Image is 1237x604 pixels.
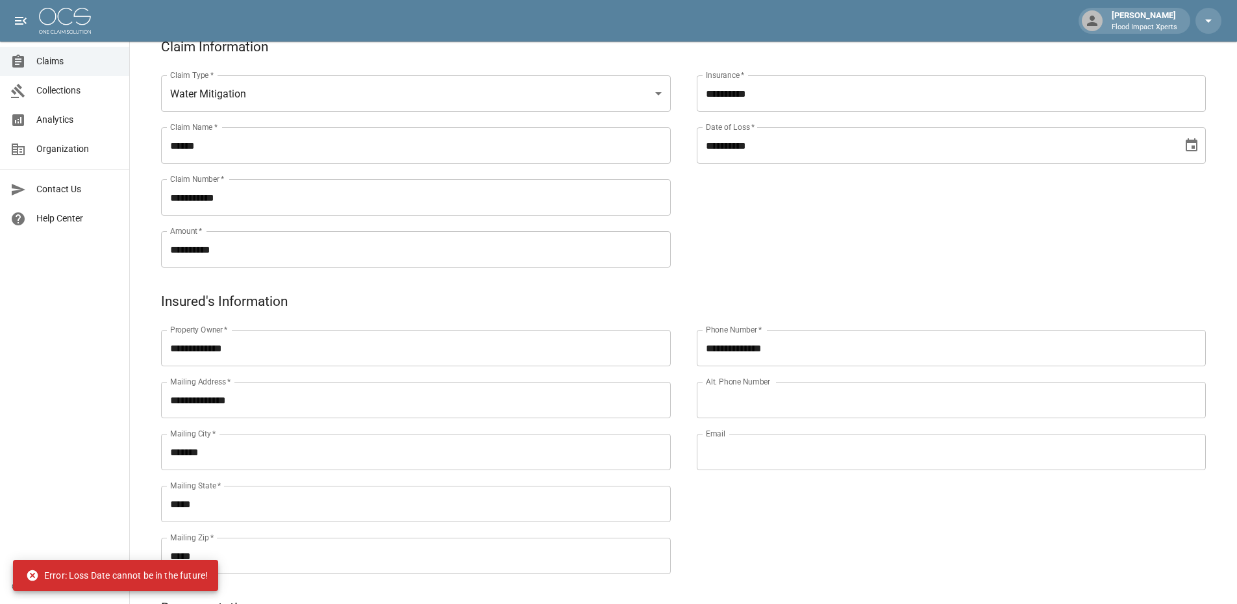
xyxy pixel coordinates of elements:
[706,428,725,439] label: Email
[170,324,228,335] label: Property Owner
[1106,9,1182,32] div: [PERSON_NAME]
[36,142,119,156] span: Organization
[170,173,224,184] label: Claim Number
[706,376,770,387] label: Alt. Phone Number
[706,121,755,132] label: Date of Loss
[1112,22,1177,33] p: Flood Impact Xperts
[706,69,744,81] label: Insurance
[39,8,91,34] img: ocs-logo-white-transparent.png
[36,212,119,225] span: Help Center
[706,324,762,335] label: Phone Number
[36,182,119,196] span: Contact Us
[170,480,221,491] label: Mailing State
[161,75,671,112] div: Water Mitigation
[170,225,203,236] label: Amount
[170,532,214,543] label: Mailing Zip
[36,84,119,97] span: Collections
[170,376,231,387] label: Mailing Address
[1179,132,1205,158] button: Choose date, selected date is Oct 24, 2025
[8,8,34,34] button: open drawer
[170,428,216,439] label: Mailing City
[26,564,208,587] div: Error: Loss Date cannot be in the future!
[170,69,214,81] label: Claim Type
[36,55,119,68] span: Claims
[170,121,218,132] label: Claim Name
[36,113,119,127] span: Analytics
[12,580,118,593] div: © 2025 One Claim Solution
